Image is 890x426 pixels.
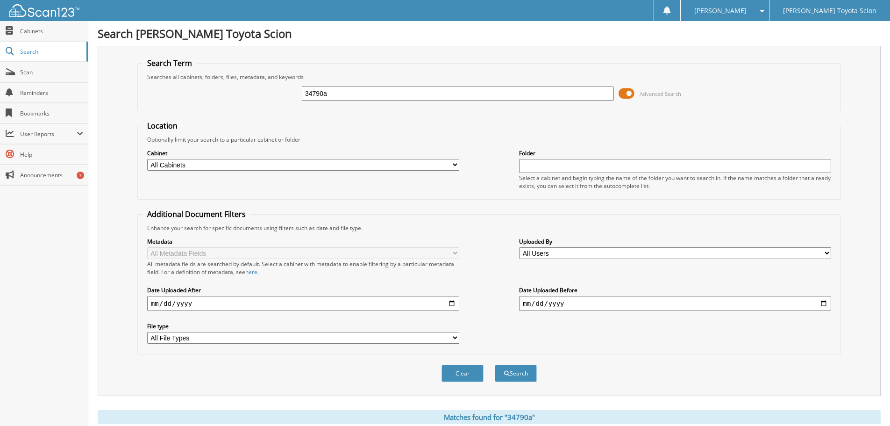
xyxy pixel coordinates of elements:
span: Help [20,151,83,159]
legend: Additional Document Filters [142,209,250,219]
input: start [147,296,459,311]
label: Cabinet [147,149,459,157]
input: end [519,296,831,311]
span: Reminders [20,89,83,97]
span: Cabinets [20,27,83,35]
span: Bookmarks [20,109,83,117]
div: 7 [77,172,84,179]
label: Date Uploaded Before [519,286,831,294]
span: Search [20,48,82,56]
label: Folder [519,149,831,157]
div: Optionally limit your search to a particular cabinet or folder [142,136,836,144]
div: Searches all cabinets, folders, files, metadata, and keywords [142,73,836,81]
legend: Search Term [142,58,197,68]
span: User Reports [20,130,77,138]
button: Search [495,365,537,382]
img: scan123-logo-white.svg [9,4,79,17]
a: here [245,268,257,276]
div: Enhance your search for specific documents using filters such as date and file type. [142,224,836,232]
div: Matches found for "34790a" [98,410,881,424]
label: Date Uploaded After [147,286,459,294]
label: File type [147,322,459,330]
span: [PERSON_NAME] [694,8,747,14]
label: Metadata [147,238,459,245]
span: Advanced Search [640,90,681,97]
span: Scan [20,68,83,76]
span: Announcements [20,171,83,179]
legend: Location [142,121,182,131]
div: Select a cabinet and begin typing the name of the folder you want to search in. If the name match... [519,174,831,190]
button: Clear [441,365,484,382]
label: Uploaded By [519,238,831,245]
div: All metadata fields are searched by default. Select a cabinet with metadata to enable filtering b... [147,260,459,276]
span: [PERSON_NAME] Toyota Scion [783,8,876,14]
h1: Search [PERSON_NAME] Toyota Scion [98,26,881,41]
